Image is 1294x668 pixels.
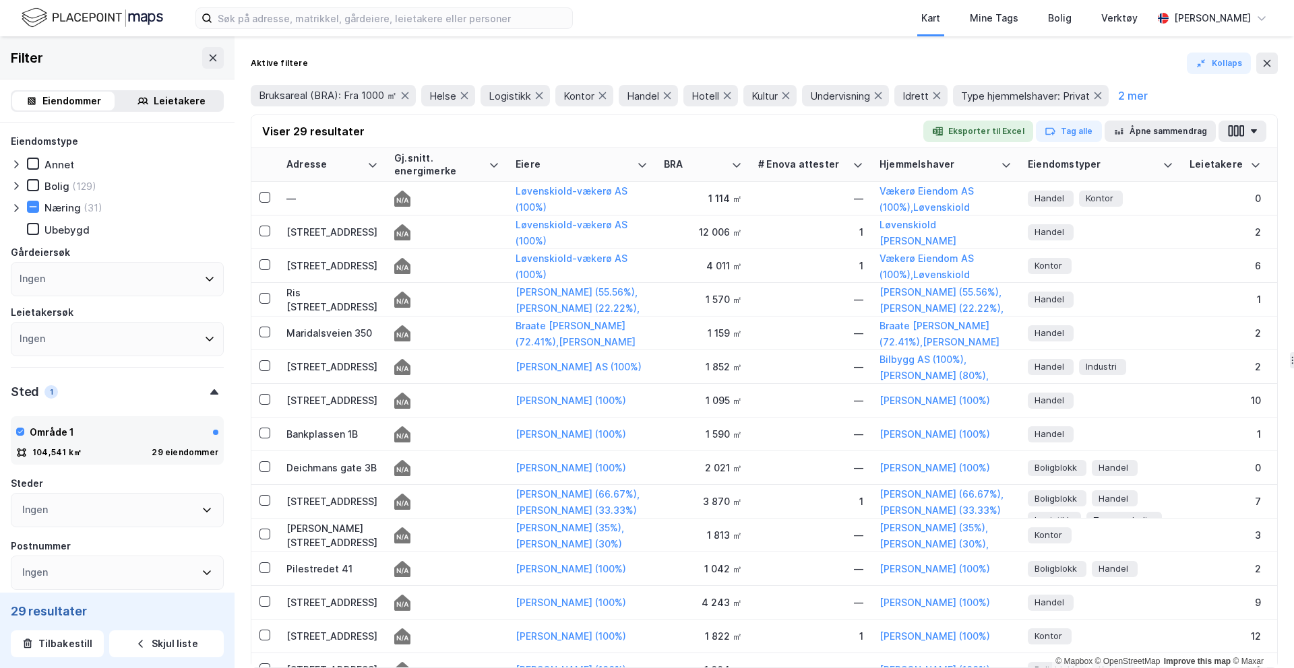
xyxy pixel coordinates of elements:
[691,90,719,102] span: Hotell
[1190,629,1261,643] div: 12
[286,521,378,549] div: [PERSON_NAME][STREET_ADDRESS]
[44,158,74,171] div: Annet
[84,201,102,214] div: (31)
[22,6,163,30] img: logo.f888ab2527a4732fd821a326f86c7f29.svg
[902,90,929,102] span: Idrett
[664,427,742,441] div: 1 590 ㎡
[1035,562,1077,576] span: Boligblokk
[1035,292,1064,306] span: Handel
[1190,326,1261,340] div: 2
[1190,494,1261,508] div: 7
[1035,427,1064,441] span: Handel
[286,158,362,171] div: Adresse
[758,292,863,306] div: —
[11,304,73,321] div: Leietakersøk
[664,562,742,576] div: 1 042 ㎡
[11,384,39,400] div: Sted
[1035,629,1062,643] span: Kontor
[286,360,378,374] div: [STREET_ADDRESS]
[664,494,742,508] div: 3 870 ㎡
[152,447,218,458] div: 29 eiendommer
[44,224,90,236] div: Ubebygd
[758,360,863,374] div: —
[1035,360,1064,374] span: Handel
[11,538,71,554] div: Postnummer
[1101,10,1138,26] div: Verktøy
[1187,53,1251,74] button: Kollaps
[664,461,742,475] div: 2 021 ㎡
[758,191,863,205] div: —
[758,259,863,273] div: 1
[11,133,78,149] div: Eiendomstype
[32,447,82,458] div: 104,541 k㎡
[1055,657,1092,666] a: Mapbox
[30,424,74,440] div: Område 1
[44,201,81,214] div: Næring
[758,562,863,576] div: —
[20,271,45,287] div: Ingen
[1086,191,1113,205] span: Kontor
[42,93,101,109] div: Eiendommer
[286,393,378,407] div: [STREET_ADDRESS]
[1190,191,1261,205] div: 0
[664,292,742,306] div: 1 570 ㎡
[664,629,742,643] div: 1 822 ㎡
[22,564,48,580] div: Ingen
[1174,10,1251,26] div: [PERSON_NAME]
[1190,158,1245,171] div: Leietakere
[11,475,43,492] div: Steder
[1035,595,1064,609] span: Handel
[394,152,483,177] div: Gj.snitt. energimerke
[758,326,863,340] div: —
[154,93,206,109] div: Leietakere
[664,225,742,239] div: 12 006 ㎡
[1086,360,1117,374] span: Industri
[664,158,726,171] div: BRA
[1190,360,1261,374] div: 2
[810,90,870,102] span: Undervisning
[286,286,378,314] div: Ris [STREET_ADDRESS]
[1035,326,1064,340] span: Handel
[1190,259,1261,273] div: 6
[664,393,742,407] div: 1 095 ㎡
[961,90,1090,102] span: Type hjemmelshaver: Privat
[251,58,308,69] div: Aktive filtere
[1035,393,1064,407] span: Handel
[664,326,742,340] div: 1 159 ㎡
[664,528,742,542] div: 1 813 ㎡
[1190,292,1261,306] div: 1
[1035,492,1077,506] span: Boligblokk
[758,528,863,542] div: —
[259,89,397,102] span: Bruksareal (BRA): Fra 1000 ㎡
[1099,492,1128,506] span: Handel
[1105,121,1216,142] button: Åpne sammendrag
[72,180,96,193] div: (129)
[1114,87,1152,104] button: 2 mer
[1035,461,1077,475] span: Boligblokk
[758,158,847,171] div: # Enova attester
[751,90,778,102] span: Kultur
[1190,562,1261,576] div: 2
[758,225,863,239] div: 1
[286,259,378,273] div: [STREET_ADDRESS]
[20,331,45,347] div: Ingen
[1164,657,1231,666] a: Improve this map
[44,385,58,399] div: 1
[1095,657,1161,666] a: OpenStreetMap
[286,461,378,475] div: Deichmans gate 3B
[44,180,69,193] div: Bolig
[1035,225,1064,239] span: Handel
[11,630,104,657] button: Tilbakestill
[1048,10,1072,26] div: Bolig
[1028,158,1157,171] div: Eiendomstyper
[1035,259,1062,273] span: Kontor
[286,562,378,576] div: Pilestredet 41
[758,595,863,609] div: —
[758,461,863,475] div: —
[286,595,378,609] div: [STREET_ADDRESS]
[1036,121,1102,142] button: Tag alle
[212,8,572,28] input: Søk på adresse, matrikkel, gårdeiere, leietakere eller personer
[1190,393,1261,407] div: 10
[1190,461,1261,475] div: 0
[1190,225,1261,239] div: 2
